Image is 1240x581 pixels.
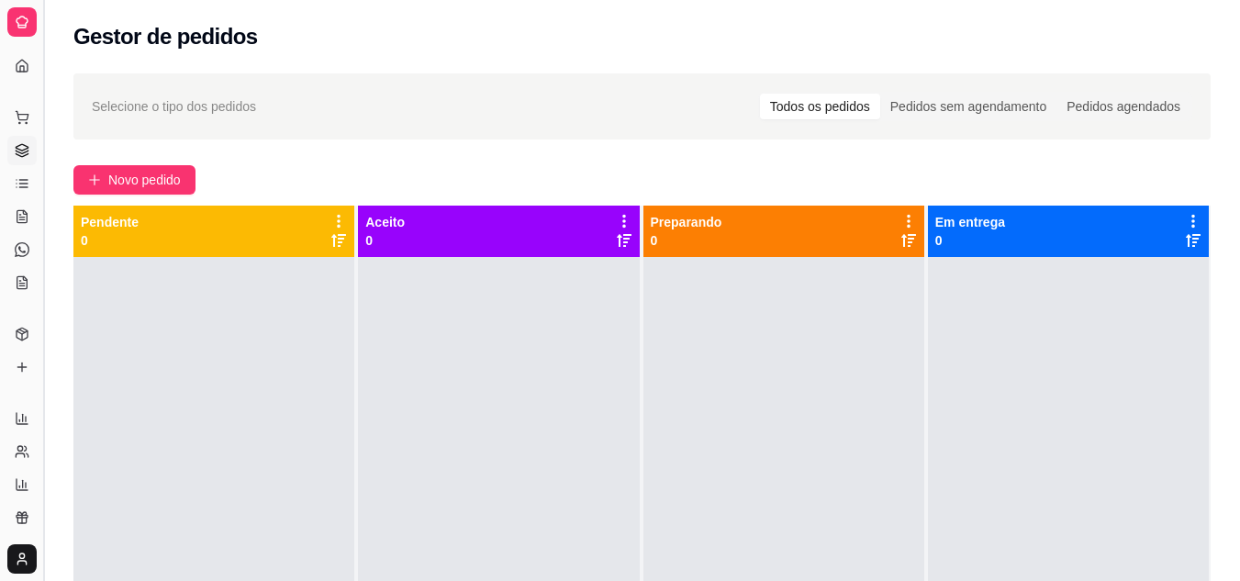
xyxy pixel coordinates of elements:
p: 0 [81,231,139,250]
p: Preparando [651,213,722,231]
div: Todos os pedidos [760,94,880,119]
div: Pedidos agendados [1056,94,1190,119]
p: 0 [365,231,405,250]
p: 0 [935,231,1005,250]
p: Aceito [365,213,405,231]
div: Pedidos sem agendamento [880,94,1056,119]
span: plus [88,173,101,186]
p: Em entrega [935,213,1005,231]
p: Pendente [81,213,139,231]
span: Novo pedido [108,170,181,190]
p: 0 [651,231,722,250]
span: Selecione o tipo dos pedidos [92,96,256,117]
h2: Gestor de pedidos [73,22,258,51]
button: Novo pedido [73,165,195,195]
